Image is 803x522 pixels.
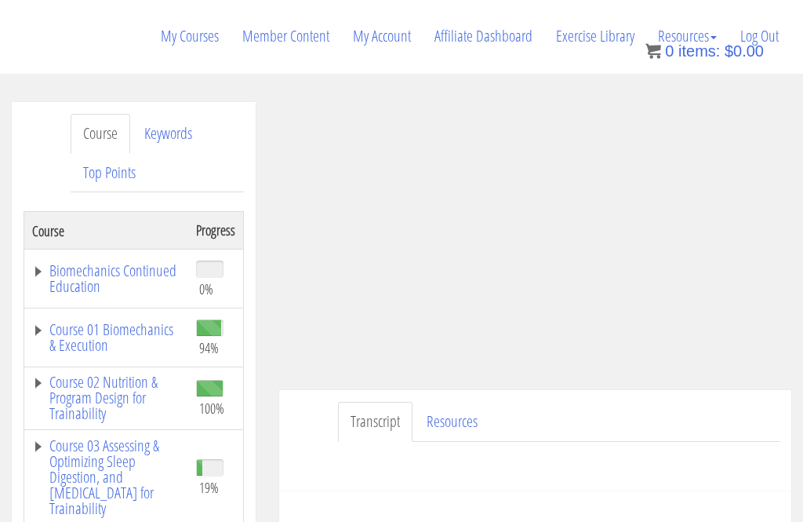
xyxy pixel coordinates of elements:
[71,153,148,193] a: Top Points
[199,479,219,496] span: 19%
[199,339,219,356] span: 94%
[199,280,213,298] span: 0%
[24,212,189,250] th: Course
[199,400,224,417] span: 100%
[32,263,180,294] a: Biomechanics Continued Education
[71,114,130,154] a: Course
[725,42,733,60] span: $
[645,43,661,59] img: icon11.png
[32,322,180,353] a: Course 01 Biomechanics & Execution
[725,42,764,60] bdi: 0.00
[188,212,244,250] th: Progress
[414,402,490,442] a: Resources
[338,402,412,442] a: Transcript
[665,42,674,60] span: 0
[32,438,180,517] a: Course 03 Assessing & Optimizing Sleep Digestion, and [MEDICAL_DATA] for Trainability
[32,374,180,422] a: Course 02 Nutrition & Program Design for Trainability
[645,42,764,60] a: 0 items: $0.00
[678,42,720,60] span: items:
[132,114,205,154] a: Keywords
